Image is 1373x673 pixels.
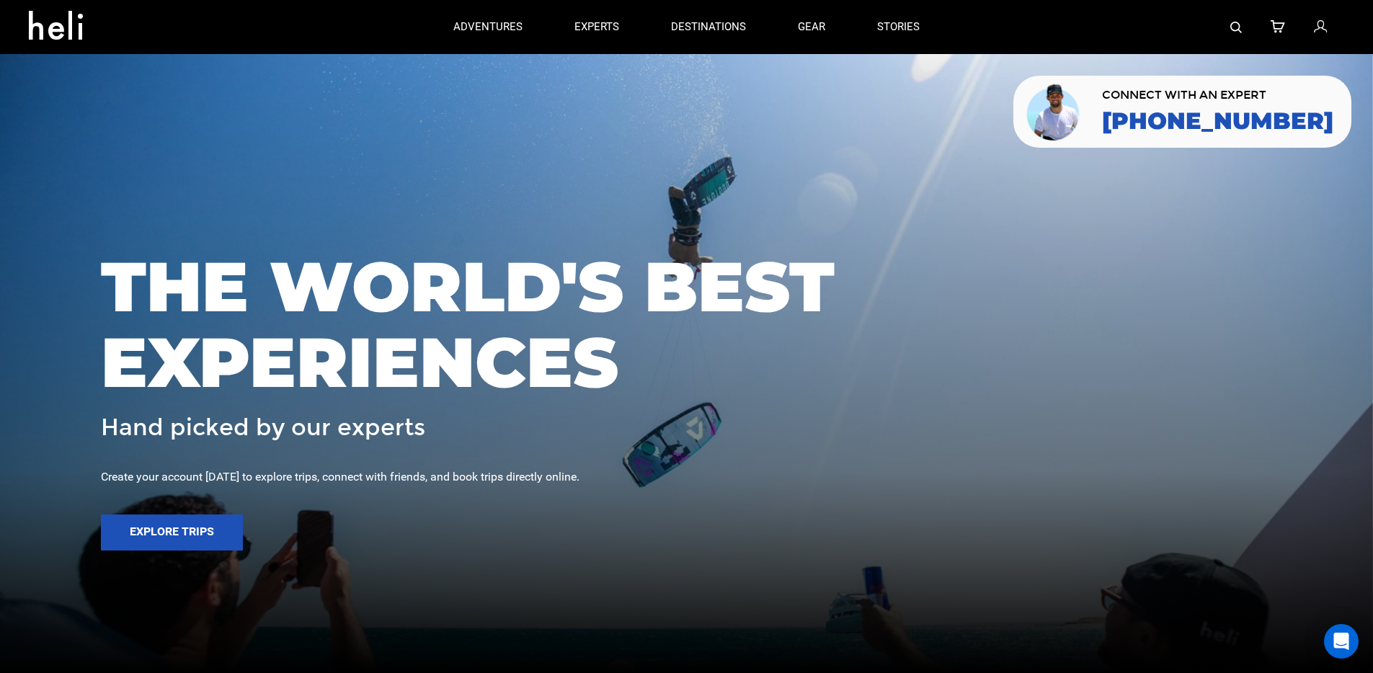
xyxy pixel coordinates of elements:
[671,19,746,35] p: destinations
[574,19,619,35] p: experts
[1102,108,1333,134] a: [PHONE_NUMBER]
[101,415,425,440] span: Hand picked by our experts
[101,514,243,551] button: Explore Trips
[101,469,1272,486] div: Create your account [DATE] to explore trips, connect with friends, and book trips directly online.
[1102,89,1333,101] span: CONNECT WITH AN EXPERT
[1324,624,1359,659] div: Open Intercom Messenger
[1024,81,1084,142] img: contact our team
[101,249,1272,401] span: THE WORLD'S BEST EXPERIENCES
[453,19,523,35] p: adventures
[1230,22,1242,33] img: search-bar-icon.svg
